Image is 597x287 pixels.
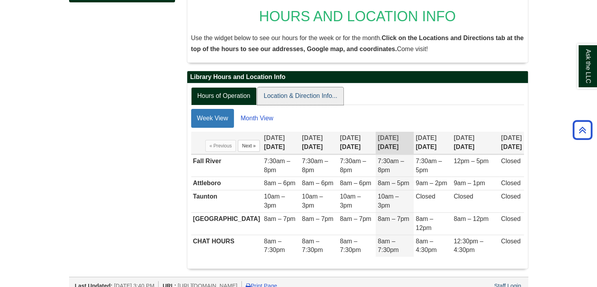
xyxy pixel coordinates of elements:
[191,212,262,235] td: [GEOGRAPHIC_DATA]
[501,215,520,222] span: Closed
[264,238,285,254] span: 8am – 7:30pm
[191,87,257,105] a: Hours of Operation
[378,238,398,254] span: 8am – 7:30pm
[302,193,323,209] span: 10am – 3pm
[416,158,442,173] span: 7:30am – 5pm
[235,109,279,128] a: Month View
[340,180,371,186] span: 8am – 6pm
[378,158,404,173] span: 7:30am – 8pm
[340,158,366,173] span: 7:30am – 8pm
[378,134,398,141] span: [DATE]
[262,132,300,154] th: [DATE]
[205,140,236,152] button: « Previous
[378,215,409,222] span: 8am – 7pm
[454,238,484,254] span: 12:30pm – 4:30pm
[338,132,376,154] th: [DATE]
[340,215,371,222] span: 8am – 7pm
[452,132,499,154] th: [DATE]
[264,193,285,209] span: 10am – 3pm
[187,71,528,83] h2: Library Hours and Location Info
[416,238,436,254] span: 8am – 4:30pm
[264,134,285,141] span: [DATE]
[454,134,475,141] span: [DATE]
[238,140,260,152] button: Next »
[416,193,435,200] span: Closed
[302,134,323,141] span: [DATE]
[340,193,361,209] span: 10am – 3pm
[191,155,262,177] td: Fall River
[414,132,452,154] th: [DATE]
[570,125,595,135] a: Back to Top
[454,180,485,186] span: 9am – 1pm
[191,109,234,128] a: Week View
[454,158,489,164] span: 12pm – 5pm
[259,8,456,24] span: HOURS AND LOCATION INFO
[302,238,323,254] span: 8am – 7:30pm
[378,180,409,186] span: 8am – 5pm
[501,158,520,164] span: Closed
[302,180,333,186] span: 8am – 6pm
[376,132,414,154] th: [DATE]
[264,215,295,222] span: 8am – 7pm
[191,177,262,190] td: Attleboro
[302,215,333,222] span: 8am – 7pm
[300,132,338,154] th: [DATE]
[454,193,473,200] span: Closed
[191,190,262,213] td: Taunton
[378,193,398,209] span: 10am – 3pm
[501,180,520,186] span: Closed
[340,238,361,254] span: 8am – 7:30pm
[416,134,436,141] span: [DATE]
[340,134,361,141] span: [DATE]
[501,134,522,141] span: [DATE]
[191,235,262,257] td: CHAT HOURS
[257,87,344,105] a: Location & Direction Info...
[416,180,447,186] span: 9am – 2pm
[191,35,524,52] span: Use the widget below to see our hours for the week or for the month. Come visit!
[501,193,520,200] span: Closed
[499,132,524,154] th: [DATE]
[416,215,433,231] span: 8am – 12pm
[264,180,295,186] span: 8am – 6pm
[264,158,290,173] span: 7:30am – 8pm
[454,215,489,222] span: 8am – 12pm
[191,35,524,52] strong: Click on the Locations and Directions tab at the top of the hours to see our addresses, Google ma...
[302,158,328,173] span: 7:30am – 8pm
[501,238,520,245] span: Closed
